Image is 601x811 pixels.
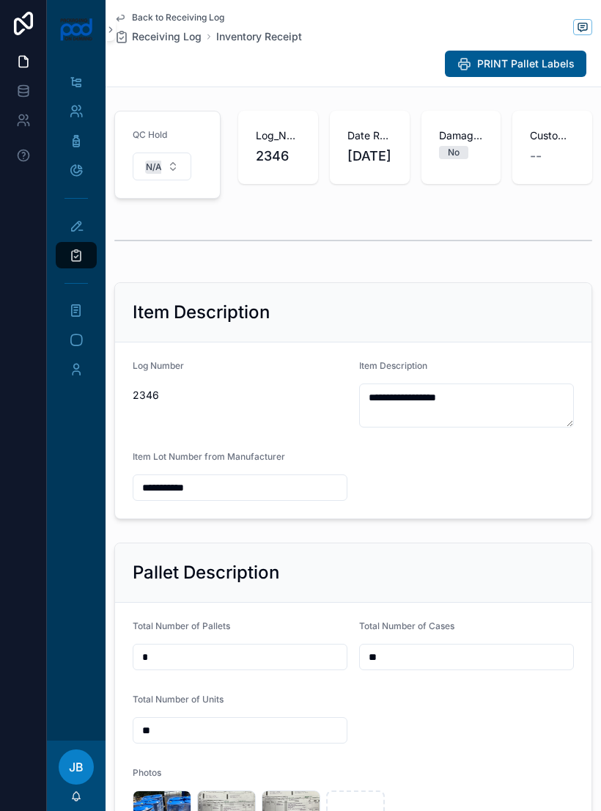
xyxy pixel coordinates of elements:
span: Receiving Log [132,29,202,44]
span: Photos [133,767,161,778]
a: Receiving Log [114,29,202,44]
h2: Item Description [133,301,270,324]
span: 2346 [256,146,300,166]
span: [DATE] [347,146,392,166]
span: Log_Number [256,128,300,143]
span: Total Number of Cases [359,620,454,631]
a: Back to Receiving Log [114,12,224,23]
span: Date Received [347,128,392,143]
span: QC Hold [133,129,167,140]
span: PRINT Pallet Labels [477,56,575,71]
div: No [448,146,460,159]
div: scrollable content [47,59,106,402]
img: App logo [59,18,94,41]
span: Back to Receiving Log [132,12,224,23]
div: N/A [146,161,162,174]
span: Total Number of Units [133,694,224,705]
span: Log Number [133,360,184,371]
span: JB [69,758,84,776]
button: Select Button [133,153,191,180]
span: Item Description [359,360,427,371]
span: Damages [439,128,484,143]
span: 2346 [133,388,347,403]
span: -- [530,146,542,166]
h2: Pallet Description [133,561,279,584]
span: Total Number of Pallets [133,620,230,631]
span: Item Lot Number from Manufacturer [133,451,285,462]
span: Customer [530,128,575,143]
a: Inventory Receipt [216,29,302,44]
button: PRINT Pallet Labels [445,51,586,77]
